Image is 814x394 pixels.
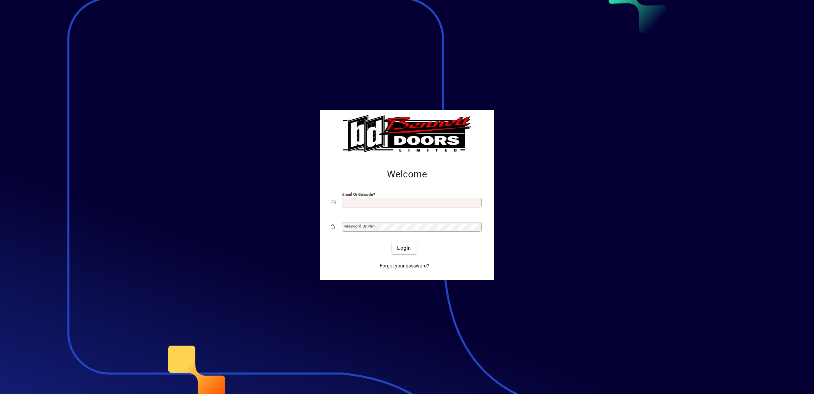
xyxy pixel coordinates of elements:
h2: Welcome [331,169,483,180]
mat-label: Email or Barcode [342,192,373,197]
button: Login [392,242,417,254]
span: Login [397,245,411,252]
a: Forgot your password? [377,260,432,272]
span: Forgot your password? [380,262,429,269]
mat-label: Password or Pin [344,224,373,229]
